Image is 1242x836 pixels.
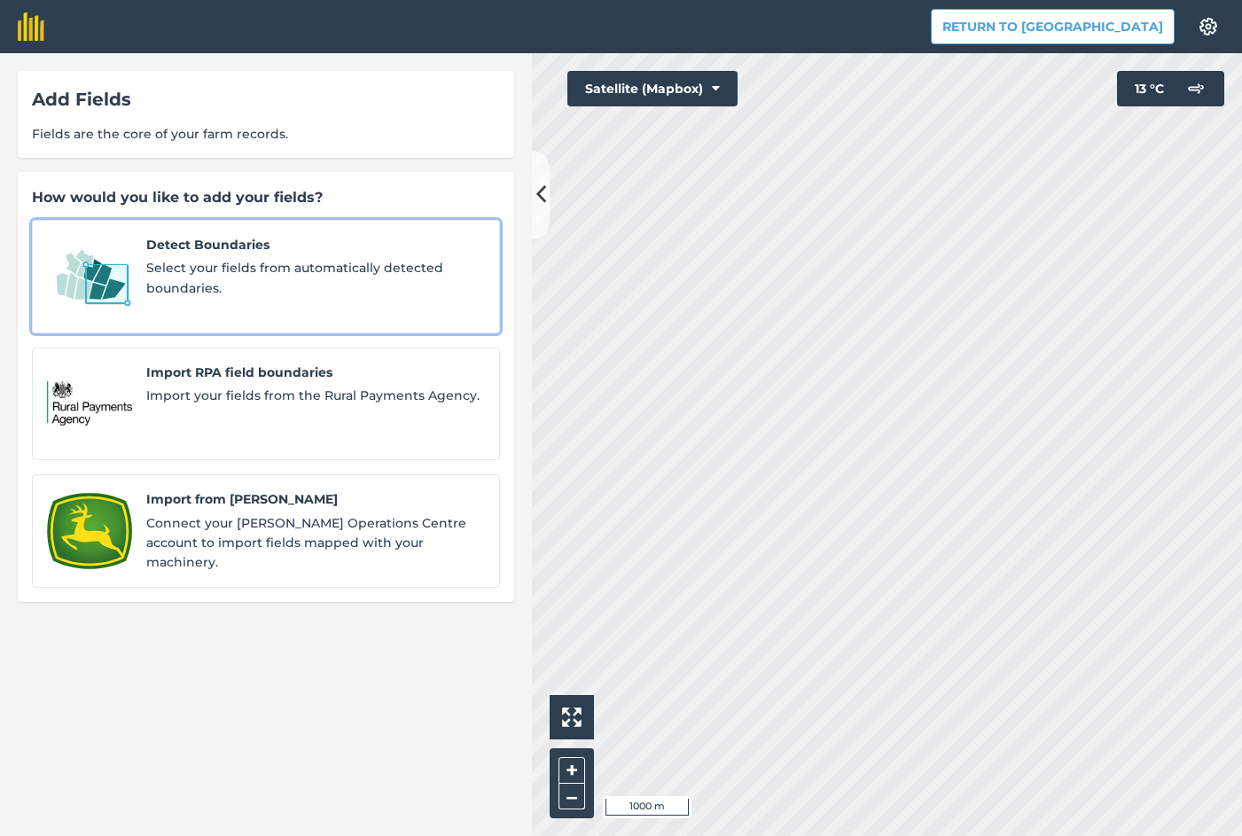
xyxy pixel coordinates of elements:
span: 13 ° C [1135,71,1164,106]
img: Import from John Deere [47,489,132,573]
span: Import from [PERSON_NAME] [146,489,485,509]
button: Satellite (Mapbox) [567,71,738,106]
div: Add Fields [32,85,500,113]
img: svg+xml;base64,PD94bWwgdmVyc2lvbj0iMS4wIiBlbmNvZGluZz0idXRmLTgiPz4KPCEtLSBHZW5lcmF0b3I6IEFkb2JlIE... [1178,71,1214,106]
img: Import RPA field boundaries [47,363,132,446]
a: Import RPA field boundariesImport RPA field boundariesImport your fields from the Rural Payments ... [32,348,500,461]
img: A cog icon [1198,18,1219,35]
a: Import from John DeereImport from [PERSON_NAME]Connect your [PERSON_NAME] Operations Centre accou... [32,474,500,588]
button: – [559,784,585,809]
span: Connect your [PERSON_NAME] Operations Centre account to import fields mapped with your machinery. [146,513,485,573]
span: Import RPA field boundaries [146,363,485,382]
button: 13 °C [1117,71,1224,106]
img: Detect Boundaries [47,235,132,318]
img: fieldmargin Logo [18,12,44,41]
img: Four arrows, one pointing top left, one top right, one bottom right and the last bottom left [562,707,582,727]
div: How would you like to add your fields? [32,186,500,209]
span: Fields are the core of your farm records. [32,124,500,144]
button: Return to [GEOGRAPHIC_DATA] [931,9,1175,44]
span: Detect Boundaries [146,235,485,254]
span: Select your fields from automatically detected boundaries. [146,258,485,298]
button: + [559,757,585,784]
a: Detect BoundariesDetect BoundariesSelect your fields from automatically detected boundaries. [32,220,500,333]
span: Import your fields from the Rural Payments Agency. [146,386,485,405]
